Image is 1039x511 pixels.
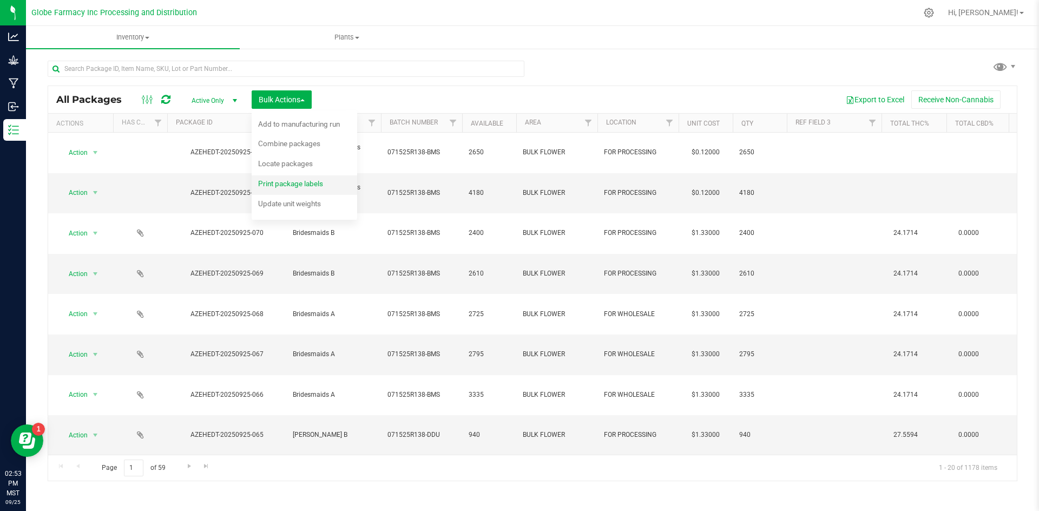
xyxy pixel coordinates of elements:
[739,188,780,198] span: 4180
[240,32,453,42] span: Plants
[8,78,19,89] inline-svg: Manufacturing
[293,268,374,279] span: Bridesmaids B
[679,375,733,416] td: $1.33000
[471,120,503,127] a: Available
[469,349,510,359] span: 2795
[739,309,780,319] span: 2725
[26,26,240,49] a: Inventory
[252,90,312,109] button: Bulk Actions
[387,268,456,279] span: 071525R138-BMS
[679,254,733,294] td: $1.33000
[679,173,733,214] td: $0.12000
[31,8,197,17] span: Globe Farmacy Inc Processing and Distribution
[604,390,672,400] span: FOR WHOLESALE
[258,159,313,168] span: Locate packages
[166,309,288,319] div: AZEHEDT-20250925-068
[679,294,733,335] td: $1.33000
[32,423,45,436] iframe: Resource center unread badge
[26,32,240,42] span: Inventory
[679,335,733,375] td: $1.33000
[59,226,88,241] span: Action
[56,120,109,127] div: Actions
[888,427,923,443] span: 27.5594
[387,147,456,158] span: 071525R138-BMS
[795,119,831,126] a: Ref Field 3
[89,226,102,241] span: select
[59,145,88,160] span: Action
[523,349,591,359] span: BULK FLOWER
[523,309,591,319] span: BULK FLOWER
[387,430,456,440] span: 071525R138-DDU
[258,139,320,148] span: Combine packages
[604,430,672,440] span: FOR PROCESSING
[258,179,323,188] span: Print package labels
[687,120,720,127] a: Unit Cost
[59,266,88,281] span: Action
[89,428,102,443] span: select
[469,390,510,400] span: 3335
[523,390,591,400] span: BULK FLOWER
[59,387,88,402] span: Action
[8,125,19,135] inline-svg: Inventory
[293,390,374,400] span: Bridesmaids A
[469,309,510,319] span: 2725
[888,266,923,281] span: 24.1714
[258,120,340,128] span: Add to manufacturing run
[679,213,733,254] td: $1.33000
[864,114,882,132] a: Filter
[739,430,780,440] span: 940
[739,349,780,359] span: 2795
[930,460,1006,476] span: 1 - 20 of 1178 items
[888,225,923,241] span: 24.1714
[89,145,102,160] span: select
[953,306,984,322] span: 0.0000
[741,120,753,127] a: Qty
[89,387,102,402] span: select
[604,188,672,198] span: FOR PROCESSING
[604,349,672,359] span: FOR WHOLESALE
[839,90,911,109] button: Export to Excel
[8,55,19,65] inline-svg: Grow
[888,387,923,403] span: 24.1714
[89,306,102,322] span: select
[890,120,929,127] a: Total THC%
[387,309,456,319] span: 071525R138-BMS
[181,460,197,474] a: Go to the next page
[166,147,288,158] div: AZEHEDT-20250925-072
[387,188,456,198] span: 071525R138-BMS
[387,228,456,238] span: 071525R138-BMS
[922,8,936,18] div: Manage settings
[580,114,597,132] a: Filter
[8,101,19,112] inline-svg: Inbound
[363,114,381,132] a: Filter
[166,188,288,198] div: AZEHEDT-20250925-071
[604,268,672,279] span: FOR PROCESSING
[604,147,672,158] span: FOR PROCESSING
[293,349,374,359] span: Bridesmaids A
[523,147,591,158] span: BULK FLOWER
[953,225,984,241] span: 0.0000
[113,114,167,133] th: Has COA
[739,268,780,279] span: 2610
[48,61,524,77] input: Search Package ID, Item Name, SKU, Lot or Part Number...
[89,266,102,281] span: select
[8,31,19,42] inline-svg: Analytics
[523,188,591,198] span: BULK FLOWER
[176,119,213,126] a: Package ID
[387,349,456,359] span: 071525R138-BMS
[166,228,288,238] div: AZEHEDT-20250925-070
[888,346,923,362] span: 24.1714
[59,428,88,443] span: Action
[604,228,672,238] span: FOR PROCESSING
[149,114,167,132] a: Filter
[953,346,984,362] span: 0.0000
[469,228,510,238] span: 2400
[469,268,510,279] span: 2610
[679,415,733,456] td: $1.33000
[679,133,733,173] td: $0.12000
[444,114,462,132] a: Filter
[199,460,214,474] a: Go to the last page
[5,498,21,506] p: 09/25
[955,120,994,127] a: Total CBD%
[739,147,780,158] span: 2650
